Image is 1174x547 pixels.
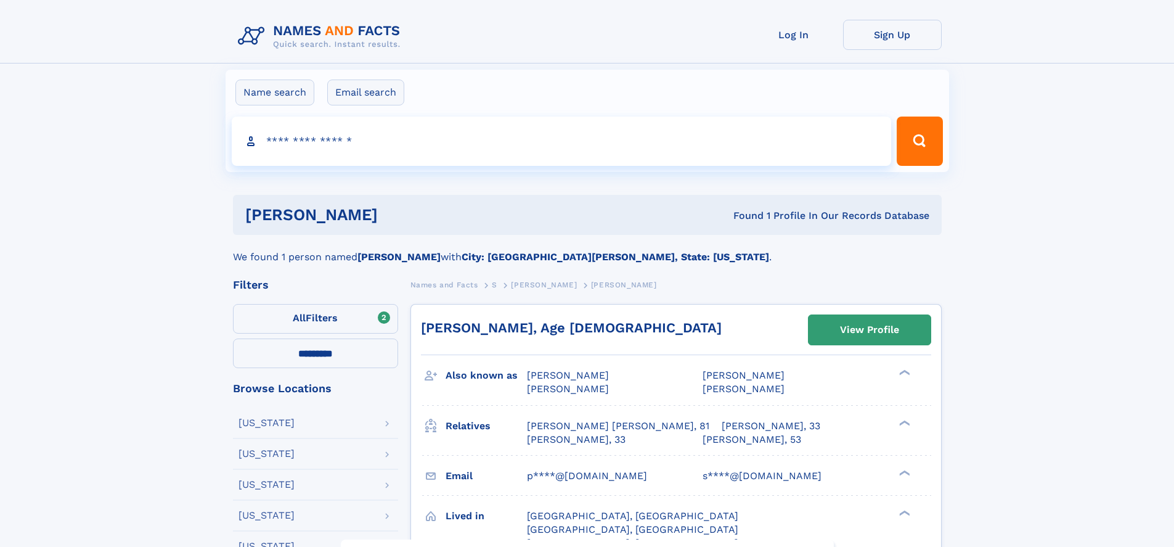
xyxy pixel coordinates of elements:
[896,469,911,477] div: ❯
[238,449,295,459] div: [US_STATE]
[421,320,722,335] a: [PERSON_NAME], Age [DEMOGRAPHIC_DATA]
[233,20,410,53] img: Logo Names and Facts
[840,316,899,344] div: View Profile
[555,209,929,223] div: Found 1 Profile In Our Records Database
[293,312,306,324] span: All
[357,251,441,263] b: [PERSON_NAME]
[233,383,398,394] div: Browse Locations
[233,279,398,290] div: Filters
[896,509,911,517] div: ❯
[446,416,527,437] h3: Relatives
[527,383,609,395] span: [PERSON_NAME]
[809,315,931,345] a: View Profile
[527,419,709,433] a: [PERSON_NAME] [PERSON_NAME], 81
[703,383,785,395] span: [PERSON_NAME]
[233,304,398,334] label: Filters
[492,277,497,292] a: S
[245,207,556,223] h1: [PERSON_NAME]
[722,419,820,433] a: [PERSON_NAME], 33
[527,524,738,535] span: [GEOGRAPHIC_DATA], [GEOGRAPHIC_DATA]
[896,419,911,427] div: ❯
[446,506,527,527] h3: Lived in
[235,80,314,105] label: Name search
[511,277,577,292] a: [PERSON_NAME]
[527,510,738,522] span: [GEOGRAPHIC_DATA], [GEOGRAPHIC_DATA]
[446,365,527,386] h3: Also known as
[591,281,657,289] span: [PERSON_NAME]
[233,235,942,265] div: We found 1 person named with .
[462,251,769,263] b: City: [GEOGRAPHIC_DATA][PERSON_NAME], State: [US_STATE]
[897,117,942,166] button: Search Button
[703,369,785,381] span: [PERSON_NAME]
[238,480,295,490] div: [US_STATE]
[527,433,626,446] a: [PERSON_NAME], 33
[896,369,911,377] div: ❯
[238,511,295,520] div: [US_STATE]
[446,466,527,487] h3: Email
[744,20,843,50] a: Log In
[843,20,942,50] a: Sign Up
[703,433,801,446] a: [PERSON_NAME], 53
[527,369,609,381] span: [PERSON_NAME]
[232,117,892,166] input: search input
[410,277,478,292] a: Names and Facts
[238,418,295,428] div: [US_STATE]
[511,281,577,289] span: [PERSON_NAME]
[492,281,497,289] span: S
[327,80,404,105] label: Email search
